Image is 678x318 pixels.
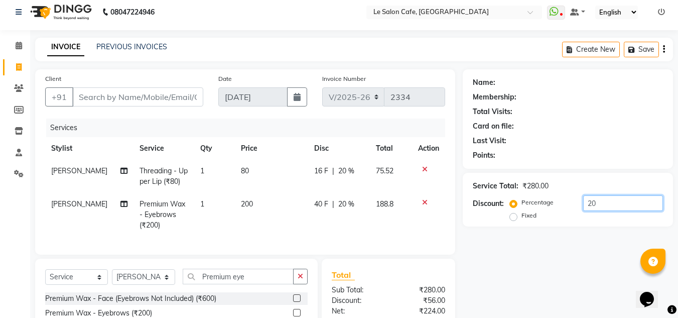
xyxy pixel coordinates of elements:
span: 1 [200,199,204,208]
div: Discount: [324,295,388,306]
span: Total [332,270,355,280]
th: Service [133,137,194,160]
div: Sub Total: [324,285,388,295]
span: | [332,166,334,176]
button: +91 [45,87,73,107]
div: Total Visits: [473,107,512,117]
span: Threading - Upper Lip (₹80) [140,166,188,186]
a: INVOICE [47,38,84,56]
th: Total [370,137,413,160]
div: ₹280.00 [388,285,453,295]
span: 200 [241,199,253,208]
div: Services [46,119,453,137]
span: 1 [200,166,204,175]
span: 16 F [314,166,328,176]
label: Percentage [521,198,554,207]
div: ₹280.00 [522,181,549,191]
th: Action [412,137,445,160]
iframe: chat widget [636,278,668,308]
span: 80 [241,166,249,175]
label: Client [45,74,61,83]
button: Save [624,42,659,57]
span: | [332,199,334,209]
input: Search or Scan [183,269,294,284]
th: Price [235,137,309,160]
span: 40 F [314,199,328,209]
span: 20 % [338,199,354,209]
th: Disc [308,137,369,160]
span: [PERSON_NAME] [51,199,107,208]
input: Search by Name/Mobile/Email/Code [72,87,203,107]
div: Net: [324,306,388,316]
div: Service Total: [473,181,518,191]
button: Create New [562,42,620,57]
div: Name: [473,77,495,88]
div: Last Visit: [473,136,506,146]
a: PREVIOUS INVOICES [96,42,167,51]
span: 20 % [338,166,354,176]
span: 188.8 [376,199,393,208]
div: Membership: [473,92,516,102]
label: Date [218,74,232,83]
label: Fixed [521,211,536,220]
th: Qty [194,137,235,160]
span: Premium Wax - Eyebrows (₹200) [140,199,185,230]
div: ₹224.00 [388,306,453,316]
span: 75.52 [376,166,393,175]
div: Card on file: [473,121,514,132]
label: Invoice Number [322,74,366,83]
span: [PERSON_NAME] [51,166,107,175]
div: Premium Wax - Face (Eyebrows Not Included) (₹600) [45,293,216,304]
div: ₹56.00 [388,295,453,306]
div: Points: [473,150,495,161]
th: Stylist [45,137,133,160]
div: Discount: [473,198,504,209]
